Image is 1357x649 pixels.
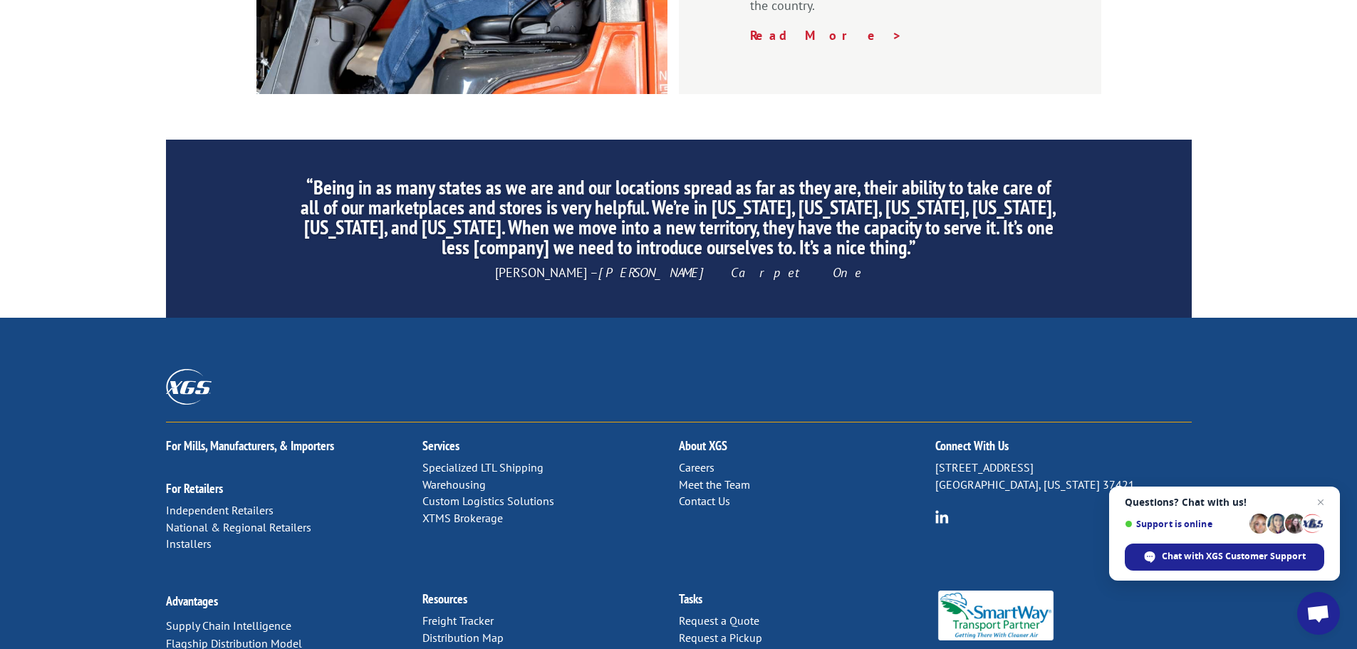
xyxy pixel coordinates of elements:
[1125,519,1244,529] span: Support is online
[679,630,762,645] a: Request a Pickup
[1162,550,1306,563] span: Chat with XGS Customer Support
[422,613,494,628] a: Freight Tracker
[166,369,212,404] img: XGS_Logos_ALL_2024_All_White
[422,460,544,474] a: Specialized LTL Shipping
[935,510,949,524] img: group-6
[1312,494,1329,511] span: Close chat
[1297,592,1340,635] div: Open chat
[679,460,714,474] a: Careers
[422,511,503,525] a: XTMS Brokerage
[166,480,223,497] a: For Retailers
[422,477,486,492] a: Warehousing
[1125,497,1324,508] span: Questions? Chat with us!
[166,618,291,633] a: Supply Chain Intelligence
[422,591,467,607] a: Resources
[935,440,1192,460] h2: Connect With Us
[166,536,212,551] a: Installers
[422,630,504,645] a: Distribution Map
[166,520,311,534] a: National & Regional Retailers
[598,264,862,281] em: [PERSON_NAME] Carpet One
[935,591,1057,640] img: Smartway_Logo
[679,477,750,492] a: Meet the Team
[422,437,459,454] a: Services
[935,460,1192,494] p: [STREET_ADDRESS] [GEOGRAPHIC_DATA], [US_STATE] 37421
[679,494,730,508] a: Contact Us
[679,593,935,613] h2: Tasks
[166,437,334,454] a: For Mills, Manufacturers, & Importers
[679,613,759,628] a: Request a Quote
[166,593,218,609] a: Advantages
[299,177,1057,264] h2: “Being in as many states as we are and our locations spread as far as they are, their ability to ...
[495,264,862,281] span: [PERSON_NAME] –
[679,437,727,454] a: About XGS
[422,494,554,508] a: Custom Logistics Solutions
[1125,544,1324,571] div: Chat with XGS Customer Support
[166,503,274,517] a: Independent Retailers
[750,27,903,43] a: Read More >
